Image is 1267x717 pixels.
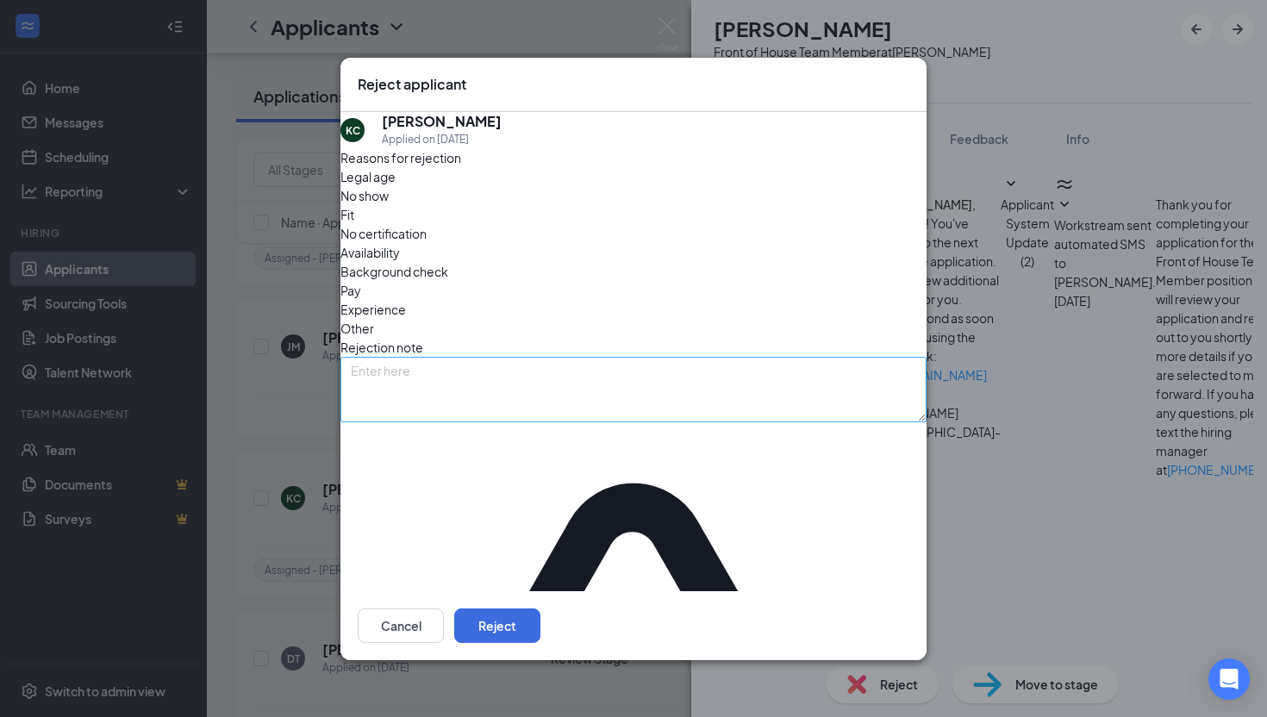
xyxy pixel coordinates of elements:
span: Background check [340,262,448,281]
span: Rejection note [340,340,423,355]
span: Legal age [340,167,396,186]
h5: [PERSON_NAME] [382,112,502,131]
span: Availability [340,243,400,262]
span: Reasons for rejection [340,150,461,165]
div: Applied on [DATE] [382,131,502,148]
button: Reject [454,608,540,642]
span: Pay [340,281,361,300]
button: Cancel [358,608,444,642]
div: Open Intercom Messenger [1208,658,1250,700]
span: Experience [340,300,406,319]
span: Other [340,319,374,338]
h3: Reject applicant [358,75,466,94]
span: No certification [340,224,427,243]
span: Fit [340,205,354,224]
div: KC [346,122,360,137]
span: No show [340,186,389,205]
